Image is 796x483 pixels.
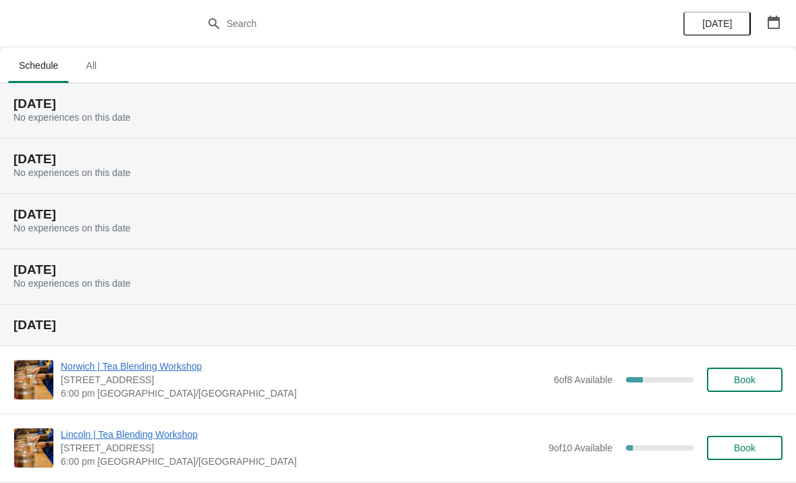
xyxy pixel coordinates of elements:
span: Schedule [8,53,69,78]
h2: [DATE] [13,318,783,332]
button: [DATE] [683,11,751,36]
span: 9 of 10 Available [548,443,613,453]
h2: [DATE] [13,208,783,221]
span: [STREET_ADDRESS] [61,373,547,387]
span: No experiences on this date [13,167,131,178]
span: Norwich | Tea Blending Workshop [61,360,547,373]
h2: [DATE] [13,263,783,277]
span: Lincoln | Tea Blending Workshop [61,428,542,441]
h2: [DATE] [13,97,783,111]
span: [STREET_ADDRESS] [61,441,542,455]
img: Lincoln | Tea Blending Workshop | 30 Sincil Street, Lincoln, LN5 7ET | 6:00 pm Europe/London [14,428,53,467]
button: Book [707,368,783,392]
span: Book [734,443,756,453]
span: No experiences on this date [13,112,131,123]
button: Book [707,436,783,460]
span: 6:00 pm [GEOGRAPHIC_DATA]/[GEOGRAPHIC_DATA] [61,387,547,400]
span: No experiences on this date [13,223,131,233]
span: No experiences on this date [13,278,131,289]
img: Norwich | Tea Blending Workshop | 9 Back Of The Inns, Norwich NR2 1PT, UK | 6:00 pm Europe/London [14,360,53,399]
span: [DATE] [702,18,732,29]
span: 6:00 pm [GEOGRAPHIC_DATA]/[GEOGRAPHIC_DATA] [61,455,542,468]
span: Book [734,374,756,385]
input: Search [226,11,597,36]
span: 6 of 8 Available [554,374,613,385]
h2: [DATE] [13,152,783,166]
span: All [74,53,108,78]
